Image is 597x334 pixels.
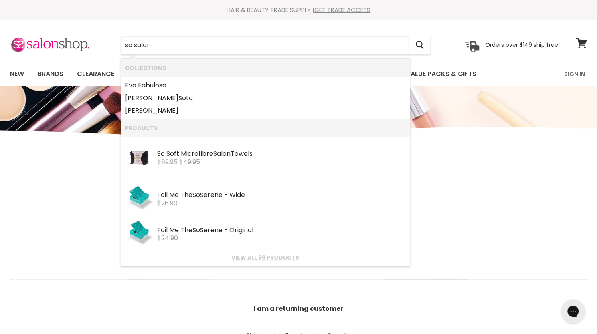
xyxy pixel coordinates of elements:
img: ScreenShot2022-11-03at3.43.10pm_200x.png [125,182,153,210]
form: Product [121,36,431,55]
div: Foil Me The Serene - Original [157,227,406,235]
iframe: Gorgias live chat messenger [557,296,589,326]
a: New [4,66,30,82]
b: I am a returning customer [254,304,343,313]
b: So [178,93,186,103]
b: so [159,80,166,90]
b: So [192,225,200,235]
a: Brands [32,66,69,82]
h1: Welcome to SalonShop [10,172,587,187]
s: $69.95 [157,157,178,167]
a: Evo Fabulo [125,79,406,92]
a: Clearance [71,66,120,82]
a: [PERSON_NAME] [125,104,406,117]
span: $26.90 [157,199,178,208]
span: $24.90 [157,233,178,243]
li: Products: So Soft Microfibre Salon Towels [121,137,410,178]
li: Collections [121,59,410,77]
ul: Main menu [4,62,521,86]
div: Foil Me The Serene - Wide [157,191,406,200]
li: Collections: Robert de Soto [121,92,410,105]
b: So [157,149,165,158]
span: $49.95 [179,157,200,167]
a: Value Packs & Gifts [400,66,482,82]
b: So [192,190,200,199]
div: ft Microfibre Towels [157,150,406,159]
input: Search [121,36,409,54]
li: View All [121,248,410,266]
p: for a better shopping experience with us. [10,209,587,276]
button: Search [409,36,430,54]
a: GET TRADE ACCESS [314,6,370,14]
li: Collections: Evo Fabuloso [121,77,410,92]
li: Products [121,119,410,137]
a: Sign In [559,66,590,82]
b: Salon [213,149,231,158]
img: Salon-Smart-So-Soft-Microfibre-Salon-Towels--126020_200x.jpg [128,141,150,175]
li: Products: Foil Me The So Serene - Original [121,213,410,249]
img: ScreenShot2022-11-03at3.43.06pm_200x.png [125,217,153,245]
b: So [166,149,174,158]
a: View all 99 products [125,254,406,261]
a: [PERSON_NAME]to [125,92,406,105]
li: Collections: Zenz [121,104,410,119]
li: Products: Foil Me The So Serene - Wide [121,178,410,213]
p: Orders over $149 ship free! [485,41,560,48]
